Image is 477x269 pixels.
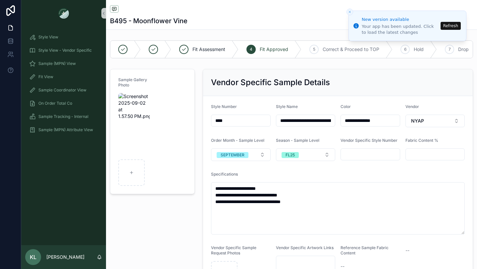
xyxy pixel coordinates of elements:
span: Sample Coordinator View [38,87,86,93]
img: Screenshot 2025-09-02 at 1.57.50 PM.png [118,93,150,157]
a: Fit View [25,71,102,83]
span: Vendor [405,104,419,109]
span: Style View [38,34,58,40]
span: 4 [250,47,252,52]
a: Sample Coordinator View [25,84,102,96]
span: Style View - Vendor Specific [38,48,92,53]
div: New version available [362,16,439,23]
p: [PERSON_NAME] [46,254,84,260]
span: Fabric Content % [405,138,438,143]
span: Drop [458,46,469,53]
span: Style Name [276,104,298,109]
a: On Order Total Co [25,97,102,109]
span: Correct & Proceed to TOP [323,46,379,53]
div: scrollable content [21,27,106,144]
span: Fit View [38,74,53,80]
span: Vendor Specific Style Number [341,138,397,143]
span: Fit Approved [260,46,288,53]
span: Reference Sample Fabric Content [341,245,389,255]
span: NYAP [411,118,424,124]
a: Style View - Vendor Specific [25,44,102,56]
span: Vendor Specific Artwork Links [276,245,334,250]
span: Order Month - Sample Level [211,138,264,143]
a: Sample Tracking - Internal [25,111,102,123]
span: Sample Tracking - Internal [38,114,88,119]
img: App logo [58,8,69,19]
span: -- [405,247,409,254]
span: Hold [414,46,424,53]
span: Vendor Specific Sample Request Photos [211,245,256,255]
a: Style View [25,31,102,43]
h1: B495 - Moonflower Vine [110,16,187,26]
span: Sample (MPN) Attribute View [38,127,93,133]
div: FL25 [286,152,295,158]
button: Select Button [211,148,271,161]
span: Color [341,104,351,109]
span: Style Number [211,104,237,109]
span: 6 [404,47,406,52]
span: Fit Assessment [192,46,225,53]
span: 5 [313,47,315,52]
h2: Vendor Specific Sample Details [211,77,330,88]
span: 7 [449,47,451,52]
div: SEPTEMBER [221,152,244,158]
span: Season - Sample Level [276,138,319,143]
span: Specifications [211,172,238,177]
a: Sample (MPN) View [25,58,102,70]
span: KL [30,253,36,261]
button: Select Button [276,148,336,161]
button: Select Button [405,115,465,127]
span: Sample Gallery Photo [118,77,147,87]
div: Your app has been updated. Click to load the latest changes [362,24,439,35]
button: Close toast [346,9,353,15]
span: On Order Total Co [38,101,72,106]
span: Sample (MPN) View [38,61,76,66]
button: Refresh [441,22,461,30]
a: Sample (MPN) Attribute View [25,124,102,136]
